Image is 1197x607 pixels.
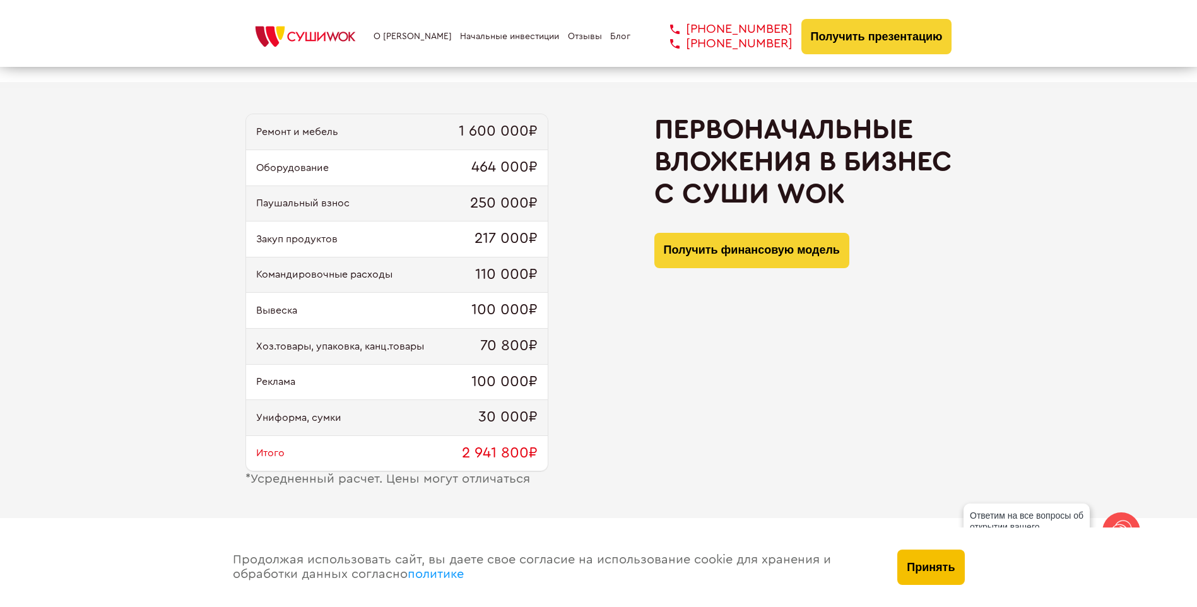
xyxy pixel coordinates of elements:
span: Униформа, сумки [256,412,341,423]
a: [PHONE_NUMBER] [651,22,793,37]
button: Получить финансовую модель [654,233,849,268]
span: Итого [256,447,285,459]
div: Ответим на все вопросы об открытии вашего [PERSON_NAME]! [964,504,1090,550]
span: Оборудование [256,162,329,174]
span: Закуп продуктов [256,233,338,245]
h2: Первоначальные вложения в бизнес с Суши Wok [654,114,952,209]
a: Блог [610,32,630,42]
div: Усредненный расчет. Цены могут отличаться [245,472,548,486]
a: политике [408,568,464,580]
button: Получить презентацию [801,19,952,54]
span: Хоз.товары, упаковка, канц.товары [256,341,424,352]
span: 70 800₽ [480,338,538,355]
span: 217 000₽ [475,230,538,248]
a: Отзывы [568,32,602,42]
div: Продолжая использовать сайт, вы даете свое согласие на использование cookie для хранения и обрабо... [220,527,885,607]
span: 30 000₽ [478,409,538,427]
span: 100 000₽ [471,302,538,319]
span: Ремонт и мебель [256,126,338,138]
span: 1 600 000₽ [459,123,538,141]
a: [PHONE_NUMBER] [651,37,793,51]
span: 110 000₽ [475,266,538,284]
img: СУШИWOK [245,23,365,50]
a: О [PERSON_NAME] [374,32,452,42]
span: Командировочные расходы [256,269,392,280]
span: Вывеска [256,305,297,316]
span: 464 000₽ [471,159,538,177]
span: 2 941 800₽ [462,445,538,463]
span: Реклама [256,376,295,387]
span: 250 000₽ [470,195,538,213]
button: Принять [897,550,964,585]
a: Начальные инвестиции [460,32,559,42]
span: Паушальный взнос [256,197,350,209]
span: 100 000₽ [471,374,538,391]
